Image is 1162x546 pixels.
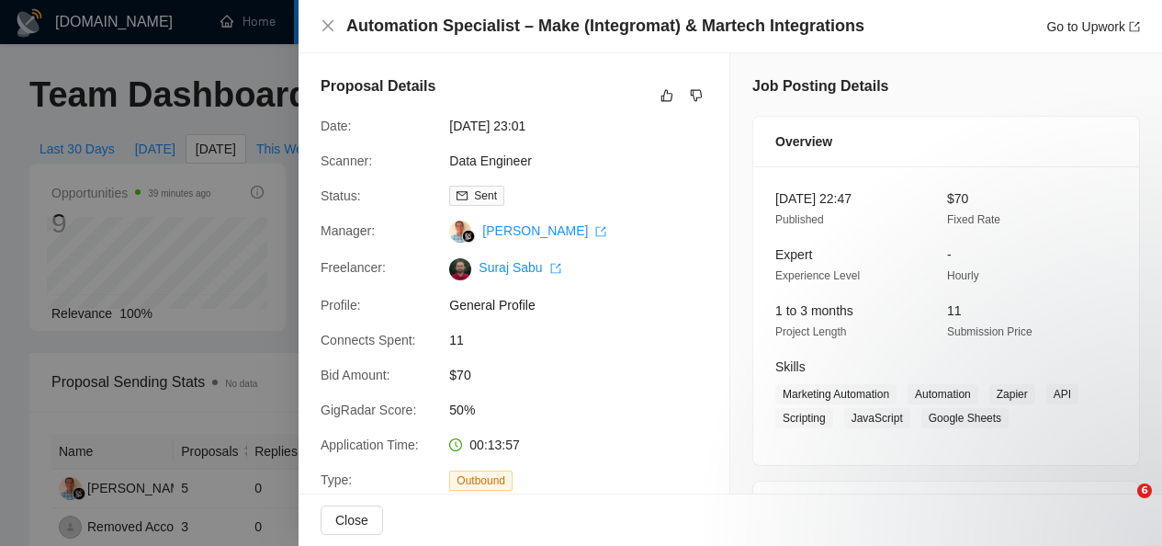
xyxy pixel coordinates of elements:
[947,269,979,282] span: Hourly
[321,403,416,417] span: GigRadar Score:
[321,333,416,347] span: Connects Spent:
[685,85,707,107] button: dislike
[321,75,435,97] h5: Proposal Details
[775,482,1117,531] div: Client Details
[656,85,678,107] button: like
[775,384,897,404] span: Marketing Automation
[321,472,352,487] span: Type:
[775,408,833,428] span: Scripting
[947,325,1032,338] span: Submission Price
[474,189,497,202] span: Sent
[449,438,462,451] span: clock-circle
[595,226,606,237] span: export
[752,75,888,97] h5: Job Posting Details
[321,298,361,313] span: Profile:
[482,223,606,238] a: [PERSON_NAME] export
[947,247,952,262] span: -
[449,330,725,350] span: 11
[321,188,361,203] span: Status:
[775,131,832,152] span: Overview
[660,88,673,103] span: like
[449,116,725,136] span: [DATE] 23:01
[1100,483,1144,528] iframe: Intercom live chat
[321,368,390,382] span: Bid Amount:
[321,506,383,535] button: Close
[462,230,475,243] img: gigradar-bm.png
[775,325,846,338] span: Project Length
[321,223,375,238] span: Manager:
[479,260,560,275] a: Suraj Sabu export
[449,154,532,168] a: Data Engineer
[775,247,812,262] span: Expert
[321,260,386,275] span: Freelancer:
[346,15,864,38] h4: Automation Specialist – Make (Integromat) & Martech Integrations
[775,269,860,282] span: Experience Level
[449,258,471,280] img: c1ajmGxYs5Sk-9DwsXOM4MWaWdlgexBlxssDx61pe_1jmIUF7QuTpwV0xFqASZRC1X
[550,263,561,274] span: export
[321,18,335,33] span: close
[449,295,725,315] span: General Profile
[947,213,1000,226] span: Fixed Rate
[449,365,725,385] span: $70
[947,191,968,206] span: $70
[321,438,419,452] span: Application Time:
[775,213,824,226] span: Published
[449,471,513,491] span: Outbound
[1137,483,1152,498] span: 6
[469,438,520,452] span: 00:13:57
[321,154,372,168] span: Scanner:
[449,400,725,420] span: 50%
[1046,19,1140,34] a: Go to Upworkexport
[335,510,368,530] span: Close
[775,303,853,318] span: 1 to 3 months
[321,18,335,34] button: Close
[690,88,703,103] span: dislike
[321,119,351,133] span: Date:
[457,190,468,201] span: mail
[775,191,852,206] span: [DATE] 22:47
[1129,21,1140,32] span: export
[947,303,962,318] span: 11
[775,359,806,374] span: Skills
